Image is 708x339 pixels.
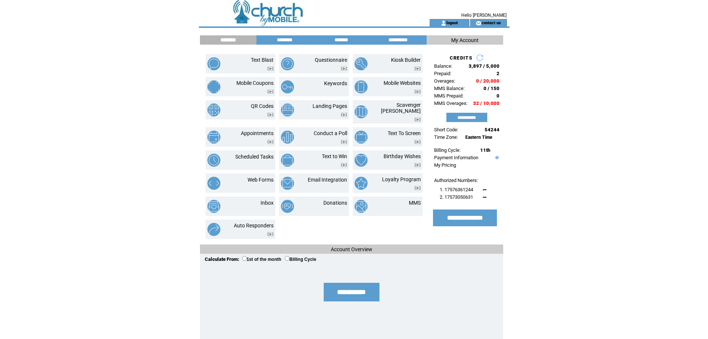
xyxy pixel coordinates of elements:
[384,153,421,159] a: Birthday Wishes
[242,257,281,262] label: 1st of the month
[441,20,446,26] img: account_icon.gif
[434,63,452,69] span: Balance:
[465,135,492,140] span: Eastern Time
[285,257,316,262] label: Billing Cycle
[434,78,455,84] span: Overages:
[285,256,290,261] input: Billing Cycle
[267,140,274,144] img: video.png
[497,71,500,76] span: 2
[308,177,347,183] a: Email Integration
[207,223,220,236] img: auto-responders.png
[281,200,294,213] img: donations.png
[414,186,421,190] img: video.png
[446,20,458,25] a: logout
[414,140,421,144] img: video.png
[234,223,274,228] a: Auto Responders
[341,163,347,167] img: video.png
[434,178,478,183] span: Authorized Numbers:
[355,105,368,118] img: scavenger-hunt.png
[281,103,294,116] img: landing-pages.png
[251,57,274,63] a: Text Blast
[251,103,274,109] a: QR Codes
[414,118,421,122] img: video.png
[476,20,481,26] img: contact_us_icon.gif
[281,177,294,190] img: email-integration.png
[207,103,220,116] img: qr-codes.png
[434,127,458,132] span: Short Code:
[384,80,421,86] a: Mobile Websites
[469,63,500,69] span: 3,897 / 5,000
[409,200,421,206] a: MMS
[207,57,220,70] img: text-blast.png
[481,20,501,25] a: contact us
[314,130,347,136] a: Conduct a Poll
[261,200,274,206] a: Inbox
[355,177,368,190] img: loyalty-program.png
[355,80,368,93] img: mobile-websites.png
[281,80,294,93] img: keywords.png
[242,256,247,261] input: 1st of the month
[281,154,294,167] img: text-to-win.png
[324,80,347,86] a: Keywords
[381,102,421,114] a: Scavenger [PERSON_NAME]
[388,130,421,136] a: Text To Screen
[434,100,468,106] span: MMS Overages:
[235,154,274,160] a: Scheduled Tasks
[480,147,490,153] span: 11th
[281,131,294,144] img: conduct-a-poll.png
[497,93,500,99] span: 0
[494,156,499,159] img: help.gif
[434,86,465,91] span: MMS Balance:
[476,78,500,84] span: 0 / 20,000
[205,256,239,262] span: Calculate From:
[341,140,347,144] img: video.png
[434,155,478,160] a: Payment Information
[313,103,347,109] a: Landing Pages
[473,100,500,106] span: 32 / 10,000
[382,176,421,182] a: Loyalty Program
[267,90,274,94] img: video.png
[207,177,220,190] img: web-forms.png
[461,13,507,18] span: Hello [PERSON_NAME]
[391,57,421,63] a: Kiosk Builder
[341,67,347,71] img: video.png
[315,57,347,63] a: Questionnaire
[450,55,472,61] span: CREDITS
[281,57,294,70] img: questionnaire.png
[434,71,451,76] span: Prepaid:
[434,147,460,153] span: Billing Cycle:
[434,162,456,168] a: My Pricing
[414,163,421,167] img: video.png
[355,154,368,167] img: birthday-wishes.png
[355,57,368,70] img: kiosk-builder.png
[241,130,274,136] a: Appointments
[484,86,500,91] span: 0 / 150
[323,200,347,206] a: Donations
[414,67,421,71] img: video.png
[322,153,347,159] a: Text to Win
[267,67,274,71] img: video.png
[341,113,347,117] img: video.png
[236,80,274,86] a: Mobile Coupons
[267,232,274,236] img: video.png
[434,134,458,140] span: Time Zone:
[434,93,463,99] span: MMS Prepaid:
[331,246,372,252] span: Account Overview
[485,127,500,132] span: 54244
[248,177,274,183] a: Web Forms
[355,200,368,213] img: mms.png
[440,194,473,200] span: 2. 17573050631
[207,131,220,144] img: appointments.png
[355,131,368,144] img: text-to-screen.png
[440,187,473,192] span: 1. 17576361244
[207,80,220,93] img: mobile-coupons.png
[414,90,421,94] img: video.png
[207,154,220,167] img: scheduled-tasks.png
[267,113,274,117] img: video.png
[207,200,220,213] img: inbox.png
[451,37,479,43] span: My Account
